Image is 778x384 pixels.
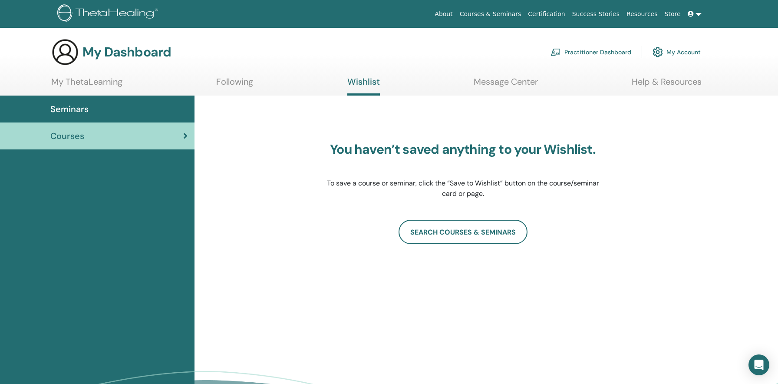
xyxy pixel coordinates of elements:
[623,6,661,22] a: Resources
[51,76,122,93] a: My ThetaLearning
[632,76,702,93] a: Help & Resources
[51,38,79,66] img: generic-user-icon.jpg
[551,48,561,56] img: chalkboard-teacher.svg
[216,76,253,93] a: Following
[661,6,684,22] a: Store
[524,6,568,22] a: Certification
[748,354,769,375] div: Open Intercom Messenger
[50,103,89,116] span: Seminars
[82,44,171,60] h3: My Dashboard
[431,6,456,22] a: About
[57,4,161,24] img: logo.png
[50,129,84,142] span: Courses
[474,76,538,93] a: Message Center
[347,76,380,96] a: Wishlist
[569,6,623,22] a: Success Stories
[653,43,701,62] a: My Account
[326,142,600,157] h3: You haven’t saved anything to your Wishlist.
[653,45,663,60] img: cog.svg
[326,178,600,199] p: To save a course or seminar, click the “Save to Wishlist” button on the course/seminar card or page.
[456,6,525,22] a: Courses & Seminars
[399,220,527,244] a: SEARCH COURSES & SEMINARS
[551,43,631,62] a: Practitioner Dashboard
